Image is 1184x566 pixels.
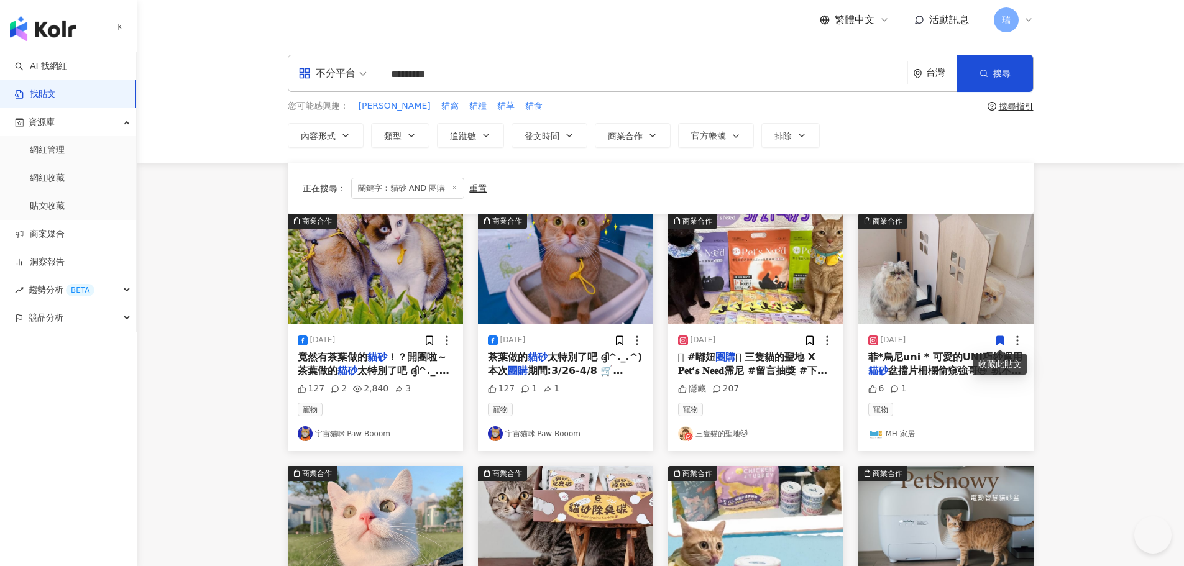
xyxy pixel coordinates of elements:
[441,99,459,113] button: 貓窩
[873,467,902,480] div: 商業合作
[337,365,357,377] mark: 貓砂
[715,351,735,363] mark: 團購
[858,214,1034,324] img: post-image
[678,426,693,441] img: KOL Avatar
[437,123,504,148] button: 追蹤數
[488,351,643,377] span: 太特別了吧 ദ്ദി^._.^) 本次
[478,214,653,324] button: 商業合作
[508,365,528,377] mark: 團購
[298,426,453,441] a: KOL Avatar宇宙猫咪 Paw Booom
[441,100,459,112] span: 貓窩
[868,351,1022,363] span: 菲*烏尼uni * 可愛的UNI巧妙運用
[30,172,65,185] a: 網紅收藏
[30,144,65,157] a: 網紅管理
[497,99,515,113] button: 貓草
[302,215,332,227] div: 商業合作
[668,214,843,324] button: 商業合作
[525,100,543,112] span: 貓食
[384,131,402,141] span: 類型
[957,55,1033,92] button: 搜尋
[302,467,332,480] div: 商業合作
[973,354,1027,375] div: 收藏此貼文
[395,383,411,395] div: 3
[15,286,24,294] span: rise
[298,403,323,416] span: 寵物
[488,426,503,441] img: KOL Avatar
[595,123,671,148] button: 商業合作
[359,100,431,112] span: [PERSON_NAME]
[678,123,754,148] button: 官方帳號
[881,335,906,345] div: [DATE]
[298,351,447,377] span: ！？開團啦～茶葉做的
[988,102,996,111] span: question-circle
[678,426,833,441] a: KOL Avatar三隻貓的聖地🐱
[488,426,643,441] a: KOL Avatar宇宙猫咪 Paw Booom
[298,63,356,83] div: 不分平台
[492,215,522,227] div: 商業合作
[678,383,706,395] div: 隱藏
[691,130,726,140] span: 官方帳號
[469,183,487,193] div: 重置
[913,69,922,78] span: environment
[450,131,476,141] span: 追蹤數
[298,351,367,363] span: 竟然有茶葉做的
[868,426,1024,441] a: KOL AvatarMH 家居
[478,214,653,324] img: post-image
[15,60,67,73] a: searchAI 找網紅
[371,123,429,148] button: 類型
[835,13,874,27] span: 繁體中文
[668,214,843,324] img: post-image
[10,16,76,41] img: logo
[298,67,311,80] span: appstore
[29,108,55,136] span: 資源庫
[298,365,452,390] span: 太特別了吧 ദ്ദി^._.^) 本次
[288,100,349,112] span: 您可能感興趣：
[712,383,740,395] div: 207
[288,214,463,324] button: 商業合作
[288,214,463,324] img: post-image
[469,99,487,113] button: 貓糧
[66,284,94,296] div: BETA
[761,123,820,148] button: 排除
[774,131,792,141] span: 排除
[691,335,716,345] div: [DATE]
[310,335,336,345] div: [DATE]
[497,100,515,112] span: 貓草
[868,365,888,377] mark: 貓砂
[288,123,364,148] button: 內容形式
[993,68,1011,78] span: 搜尋
[608,131,643,141] span: 商業合作
[30,200,65,212] a: 貼文收藏
[682,215,712,227] div: 商業合作
[301,131,336,141] span: 內容形式
[858,214,1034,324] button: 商業合作
[353,383,388,395] div: 2,840
[682,467,712,480] div: 商業合作
[351,178,465,199] span: 關鍵字：貓砂 AND 團購
[868,383,884,395] div: 6
[868,403,893,416] span: 寵物
[500,335,526,345] div: [DATE]
[999,101,1034,111] div: 搜尋指引
[543,383,559,395] div: 1
[868,426,883,441] img: KOL Avatar
[29,276,94,304] span: 趨勢分析
[492,467,522,480] div: 商業合作
[358,99,431,113] button: [PERSON_NAME]
[29,304,63,332] span: 競品分析
[868,365,1021,390] span: 盆擋片柵欄偷窺強哥😅 孰不知強哥還
[331,383,347,395] div: 2
[890,383,906,395] div: 1
[525,131,559,141] span: 發文時間
[678,351,716,363] span: 𓊆 #嘟妞
[488,383,515,395] div: 127
[678,403,703,416] span: 寵物
[298,426,313,441] img: KOL Avatar
[1134,516,1172,554] iframe: Help Scout Beacon - Open
[926,68,957,78] div: 台灣
[469,100,487,112] span: 貓糧
[488,351,528,363] span: 茶葉做的
[303,183,346,193] span: 正在搜尋 ：
[873,215,902,227] div: 商業合作
[367,351,387,363] mark: 貓砂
